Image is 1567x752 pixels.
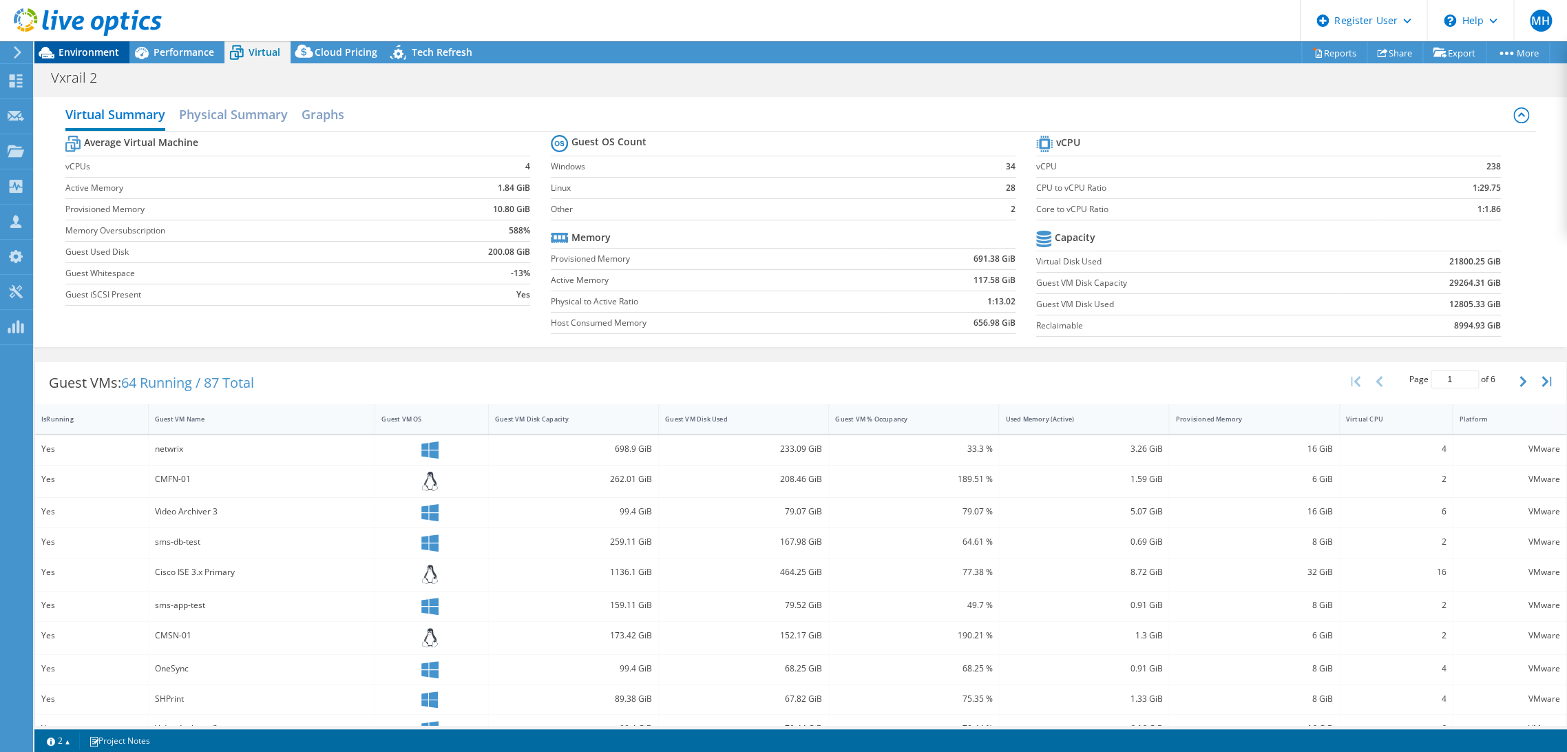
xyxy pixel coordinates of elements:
[665,415,806,424] div: Guest VM Disk Used
[665,661,822,676] div: 68.25 GiB
[1444,14,1456,27] svg: \n
[495,598,652,613] div: 159.11 GiB
[1486,160,1501,174] b: 238
[1477,202,1501,216] b: 1:1.86
[79,732,160,749] a: Project Notes
[65,224,419,238] label: Memory Oversubscription
[498,181,530,195] b: 1.84 GiB
[1346,598,1447,613] div: 2
[1454,319,1501,333] b: 8994.93 GiB
[41,504,142,519] div: Yes
[1005,661,1162,676] div: 0.91 GiB
[495,565,652,580] div: 1136.1 GiB
[41,691,142,707] div: Yes
[488,245,530,259] b: 200.08 GiB
[665,565,822,580] div: 464.25 GiB
[155,441,368,457] div: netwrix
[495,415,635,424] div: Guest VM Disk Capacity
[41,472,142,487] div: Yes
[551,252,881,266] label: Provisioned Memory
[835,441,992,457] div: 33.3 %
[1175,441,1332,457] div: 16 GiB
[41,415,125,424] div: IsRunning
[525,160,530,174] b: 4
[835,691,992,707] div: 75.35 %
[665,472,822,487] div: 208.46 GiB
[665,691,822,707] div: 67.82 GiB
[41,534,142,550] div: Yes
[974,252,1016,266] b: 691.38 GiB
[1036,255,1340,269] label: Virtual Disk Used
[155,721,368,736] div: Video Archiver 2
[1473,181,1501,195] b: 1:29.75
[1530,10,1552,32] span: MH
[1006,160,1016,174] b: 34
[1346,691,1447,707] div: 4
[41,598,142,613] div: Yes
[495,661,652,676] div: 99.4 GiB
[1459,472,1560,487] div: VMware
[1005,598,1162,613] div: 0.91 GiB
[1346,661,1447,676] div: 4
[1005,721,1162,736] div: 6.16 GiB
[1346,472,1447,487] div: 2
[65,160,419,174] label: vCPUs
[509,224,530,238] b: 588%
[249,45,280,59] span: Virtual
[155,691,368,707] div: SHPrint
[1459,415,1544,424] div: Platform
[1459,691,1560,707] div: VMware
[65,181,419,195] label: Active Memory
[1459,721,1560,736] div: VMware
[1459,565,1560,580] div: VMware
[1006,181,1016,195] b: 28
[1175,661,1332,676] div: 8 GiB
[1491,373,1495,385] span: 6
[412,45,472,59] span: Tech Refresh
[1005,565,1162,580] div: 8.72 GiB
[1459,628,1560,643] div: VMware
[1346,415,1430,424] div: Virtual CPU
[1175,598,1332,613] div: 8 GiB
[1175,565,1332,580] div: 32 GiB
[835,504,992,519] div: 79.07 %
[1346,628,1447,643] div: 2
[835,661,992,676] div: 68.25 %
[41,628,142,643] div: Yes
[665,534,822,550] div: 167.98 GiB
[511,267,530,280] b: -13%
[1036,276,1340,290] label: Guest VM Disk Capacity
[155,415,352,424] div: Guest VM Name
[65,245,419,259] label: Guest Used Disk
[65,288,419,302] label: Guest iSCSI Present
[155,661,368,676] div: OneSync
[155,628,368,643] div: CMSN-01
[1175,721,1332,736] div: 16 GiB
[974,273,1016,287] b: 117.58 GiB
[974,316,1016,330] b: 656.98 GiB
[41,661,142,676] div: Yes
[495,504,652,519] div: 99.4 GiB
[1459,534,1560,550] div: VMware
[1005,691,1162,707] div: 1.33 GiB
[495,628,652,643] div: 173.42 GiB
[1005,504,1162,519] div: 5.07 GiB
[495,441,652,457] div: 698.9 GiB
[495,472,652,487] div: 262.01 GiB
[1301,42,1367,63] a: Reports
[65,101,165,131] h2: Virtual Summary
[41,441,142,457] div: Yes
[155,504,368,519] div: Video Archiver 3
[1175,504,1332,519] div: 16 GiB
[1449,255,1501,269] b: 21800.25 GiB
[1036,181,1379,195] label: CPU to vCPU Ratio
[1056,136,1080,149] b: vCPU
[154,45,214,59] span: Performance
[1422,42,1486,63] a: Export
[155,565,368,580] div: Cisco ISE 3.x Primary
[835,565,992,580] div: 77.38 %
[571,135,646,149] b: Guest OS Count
[495,534,652,550] div: 259.11 GiB
[155,472,368,487] div: CMFN-01
[1459,504,1560,519] div: VMware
